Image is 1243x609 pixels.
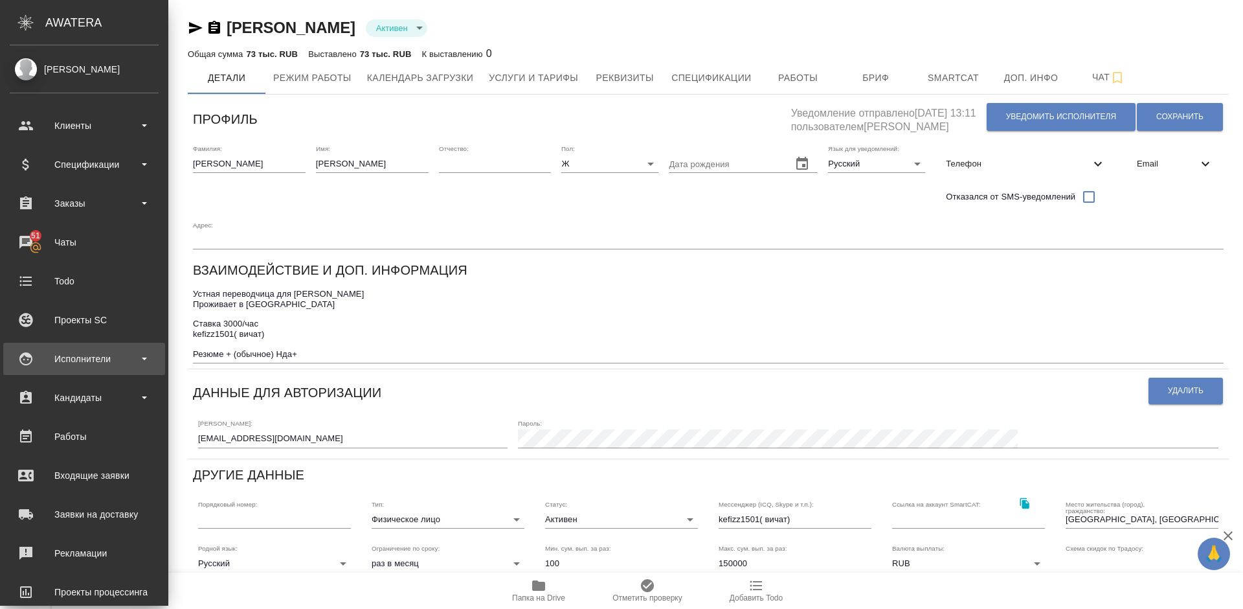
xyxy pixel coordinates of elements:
a: [PERSON_NAME] [227,19,355,36]
label: Тип: [372,501,384,507]
p: Выставлено [308,49,360,59]
div: Русский [828,155,925,173]
button: Удалить [1148,378,1223,404]
label: [PERSON_NAME]: [198,420,252,427]
label: Макс. сум. вып. за раз: [719,546,787,552]
label: Мин. сум. вып. за раз: [545,546,611,552]
span: Smartcat [923,70,985,86]
label: Отчество: [439,145,469,152]
button: Уведомить исполнителя [987,103,1136,131]
div: Исполнители [10,349,159,369]
div: Телефон [935,150,1116,178]
span: Сохранить [1156,111,1204,122]
button: Отметить проверку [593,573,702,609]
span: Уведомить исполнителя [1006,111,1116,122]
div: Активен [545,511,698,529]
button: Сохранить [1137,103,1223,131]
div: Физическое лицо [372,511,524,529]
a: Todo [3,265,165,297]
p: Общая сумма [188,49,246,59]
label: Валюта выплаты: [892,546,945,552]
span: Реквизиты [594,70,656,86]
span: Доп. инфо [1000,70,1062,86]
span: Работы [767,70,829,86]
span: 51 [23,229,48,242]
svg: Подписаться [1110,70,1125,86]
button: Добавить Todo [702,573,811,609]
textarea: Устная переводчица для [PERSON_NAME] Проживает в [GEOGRAPHIC_DATA] Ставка 3000/час kefizz1501( ви... [193,289,1224,359]
h6: Данные для авторизации [193,382,381,403]
label: Адрес: [193,222,213,228]
div: Рекламации [10,544,159,563]
div: Входящие заявки [10,466,159,485]
div: [PERSON_NAME] [10,62,159,76]
h6: Взаимодействие и доп. информация [193,260,467,281]
div: Чаты [10,233,159,252]
div: Активен [366,19,427,37]
div: RUB [892,555,1045,573]
button: Папка на Drive [484,573,593,609]
span: Спецификации [671,70,751,86]
span: Чат [1078,69,1140,86]
p: 73 тыс. RUB [360,49,412,59]
label: Место жительства (город), гражданство: [1066,501,1180,514]
div: Заказы [10,194,159,213]
div: Проекты SC [10,310,159,330]
label: Мессенджер (ICQ, Skype и т.п.): [719,501,814,507]
span: Удалить [1168,385,1204,396]
label: Порядковый номер: [198,501,257,507]
div: 0 [421,46,491,62]
h6: Другие данные [193,465,304,485]
span: Детали [196,70,258,86]
div: Кандидаты [10,388,159,408]
div: Клиенты [10,116,159,135]
label: Схема скидок по Традосу: [1066,546,1143,552]
div: раз в месяц [372,555,524,573]
div: AWATERA [45,10,168,36]
label: Ограничение по сроку: [372,546,440,552]
span: 🙏 [1203,540,1225,568]
button: Активен [372,23,412,34]
button: Скопировать ссылку [1011,490,1038,517]
span: Режим работы [273,70,352,86]
p: К выставлению [421,49,486,59]
a: 51Чаты [3,226,165,259]
label: Фамилия: [193,145,222,152]
label: Ссылка на аккаунт SmartCAT: [892,501,981,507]
div: Todo [10,271,159,291]
a: Работы [3,420,165,453]
label: Пароль: [518,420,542,427]
span: Услуги и тарифы [489,70,578,86]
span: Отметить проверку [612,593,682,603]
button: Скопировать ссылку для ЯМессенджера [188,20,203,36]
h5: Уведомление отправлено [DATE] 13:11 пользователем [PERSON_NAME] [791,100,986,134]
p: 73 тыс. RUB [246,49,298,59]
button: 🙏 [1198,538,1230,570]
span: Добавить Todo [730,593,783,603]
a: Проекты SC [3,304,165,336]
div: Ж [561,155,658,173]
span: Email [1137,157,1198,170]
span: Отказался от SMS-уведомлений [946,190,1075,203]
span: Бриф [845,70,907,86]
span: Папка на Drive [512,593,565,603]
div: Email [1126,150,1224,178]
div: Проекты процессинга [10,582,159,602]
label: Язык для уведомлений: [828,145,899,152]
label: Родной язык: [198,546,238,552]
div: Русский [198,555,351,573]
label: Имя: [316,145,330,152]
label: Статус: [545,501,567,507]
button: Скопировать ссылку [207,20,222,36]
div: Работы [10,427,159,446]
span: Календарь загрузки [367,70,474,86]
div: Заявки на доставку [10,505,159,524]
a: Рекламации [3,537,165,569]
a: Проекты процессинга [3,576,165,608]
div: Спецификации [10,155,159,174]
span: Телефон [946,157,1090,170]
a: Входящие заявки [3,459,165,492]
h6: Профиль [193,109,258,130]
a: Заявки на доставку [3,498,165,531]
label: Пол: [561,145,575,152]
